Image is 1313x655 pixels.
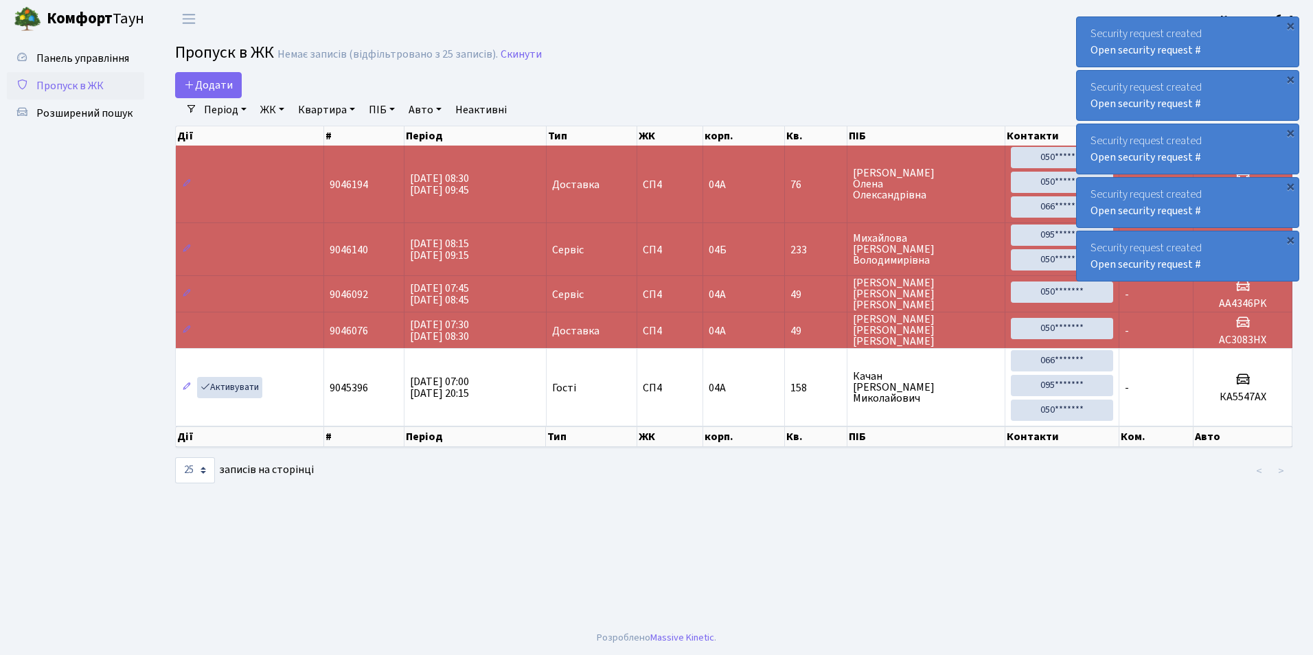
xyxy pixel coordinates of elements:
[7,45,144,72] a: Панель управління
[324,426,404,447] th: #
[853,168,998,200] span: [PERSON_NAME] Олена Олександрівна
[450,98,512,122] a: Неактивні
[36,51,129,66] span: Панель управління
[552,244,584,255] span: Сервіс
[643,179,697,190] span: СП4
[324,126,404,146] th: #
[1077,231,1299,281] div: Security request created
[785,426,847,447] th: Кв.
[410,374,469,401] span: [DATE] 07:00 [DATE] 20:15
[637,126,703,146] th: ЖК
[404,126,546,146] th: Період
[1091,203,1201,218] a: Open security request #
[175,457,314,483] label: записів на сторінці
[363,98,400,122] a: ПІБ
[197,377,262,398] a: Активувати
[1199,297,1286,310] h5: AA4346PK
[176,426,324,447] th: Дії
[172,8,206,30] button: Переключити навігацію
[1125,323,1129,338] span: -
[410,236,469,263] span: [DATE] 08:15 [DATE] 09:15
[7,100,144,127] a: Розширений пошук
[709,287,726,302] span: 04А
[790,325,841,336] span: 49
[853,233,998,266] span: Михайлова [PERSON_NAME] Володимирівна
[330,380,368,395] span: 9045396
[1077,178,1299,227] div: Security request created
[410,171,469,198] span: [DATE] 08:30 [DATE] 09:45
[330,287,368,302] span: 9046092
[1119,426,1194,447] th: Ком.
[1077,17,1299,67] div: Security request created
[703,426,785,447] th: корп.
[597,630,716,645] div: Розроблено .
[330,242,368,257] span: 9046140
[1005,126,1119,146] th: Контакти
[547,126,638,146] th: Тип
[14,5,41,33] img: logo.png
[47,8,144,31] span: Таун
[198,98,252,122] a: Період
[175,457,215,483] select: записів на сторінці
[1125,380,1129,395] span: -
[1220,11,1297,27] a: Консьєрж б. 4.
[176,126,324,146] th: Дії
[853,277,998,310] span: [PERSON_NAME] [PERSON_NAME] [PERSON_NAME]
[552,382,576,393] span: Гості
[790,382,841,393] span: 158
[785,126,847,146] th: Кв.
[643,382,697,393] span: СП4
[410,317,469,344] span: [DATE] 07:30 [DATE] 08:30
[1283,72,1297,86] div: ×
[1283,19,1297,32] div: ×
[709,242,727,257] span: 04Б
[703,126,785,146] th: корп.
[410,281,469,308] span: [DATE] 07:45 [DATE] 08:45
[790,179,841,190] span: 76
[1283,179,1297,193] div: ×
[175,41,274,65] span: Пропуск в ЖК
[546,426,637,447] th: Тип
[643,244,697,255] span: СП4
[552,179,600,190] span: Доставка
[1283,126,1297,139] div: ×
[1091,257,1201,272] a: Open security request #
[501,48,542,61] a: Скинути
[709,323,726,338] span: 04А
[1005,426,1119,447] th: Контакти
[643,289,697,300] span: СП4
[1283,233,1297,246] div: ×
[1077,124,1299,174] div: Security request created
[643,325,697,336] span: СП4
[175,72,242,98] a: Додати
[847,126,1005,146] th: ПІБ
[404,426,546,447] th: Період
[790,244,841,255] span: 233
[330,177,368,192] span: 9046194
[293,98,361,122] a: Квартира
[1077,71,1299,120] div: Security request created
[1194,426,1292,447] th: Авто
[552,289,584,300] span: Сервіс
[403,98,447,122] a: Авто
[36,106,133,121] span: Розширений пошук
[1199,334,1286,347] h5: AC3083HX
[853,314,998,347] span: [PERSON_NAME] [PERSON_NAME] [PERSON_NAME]
[709,380,726,395] span: 04А
[1220,12,1297,27] b: Консьєрж б. 4.
[847,426,1005,447] th: ПІБ
[36,78,104,93] span: Пропуск в ЖК
[853,371,998,404] span: Качан [PERSON_NAME] Миколайович
[277,48,498,61] div: Немає записів (відфільтровано з 25 записів).
[1199,391,1286,404] h5: КА5547АХ
[330,323,368,338] span: 9046076
[552,325,600,336] span: Доставка
[790,289,841,300] span: 49
[1091,96,1201,111] a: Open security request #
[1125,287,1129,302] span: -
[637,426,703,447] th: ЖК
[184,78,233,93] span: Додати
[1091,43,1201,58] a: Open security request #
[1091,150,1201,165] a: Open security request #
[709,177,726,192] span: 04А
